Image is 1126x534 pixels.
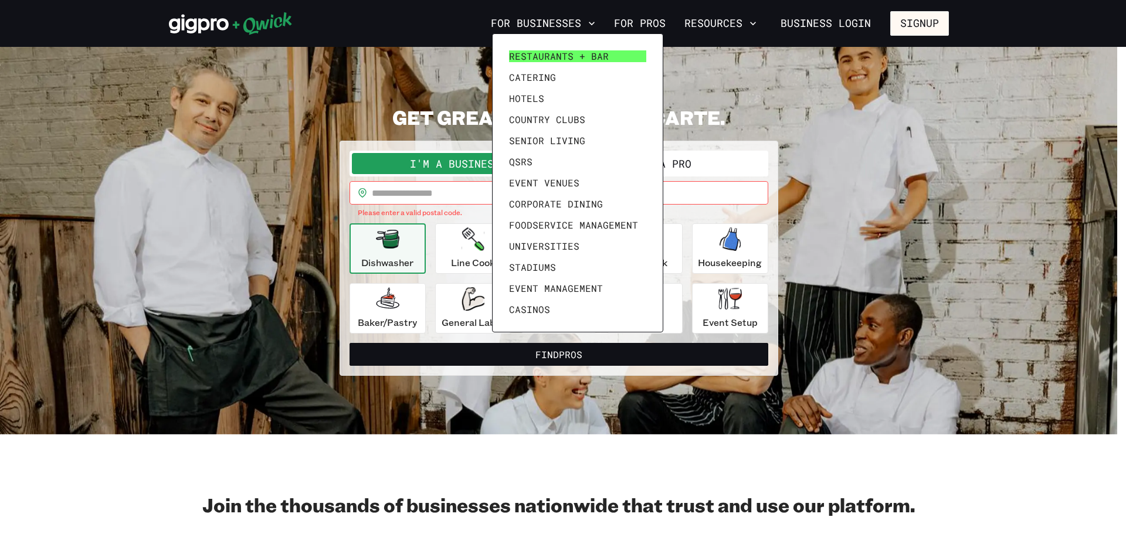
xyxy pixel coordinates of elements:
[509,156,533,168] span: QSRs
[509,114,585,125] span: Country Clubs
[509,261,556,273] span: Stadiums
[509,219,638,231] span: Foodservice Management
[509,198,603,210] span: Corporate Dining
[509,283,603,294] span: Event Management
[509,50,609,62] span: Restaurants + Bar
[509,135,585,147] span: Senior Living
[509,304,550,315] span: Casinos
[509,177,579,189] span: Event Venues
[509,72,556,83] span: Catering
[509,93,544,104] span: Hotels
[509,240,579,252] span: Universities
